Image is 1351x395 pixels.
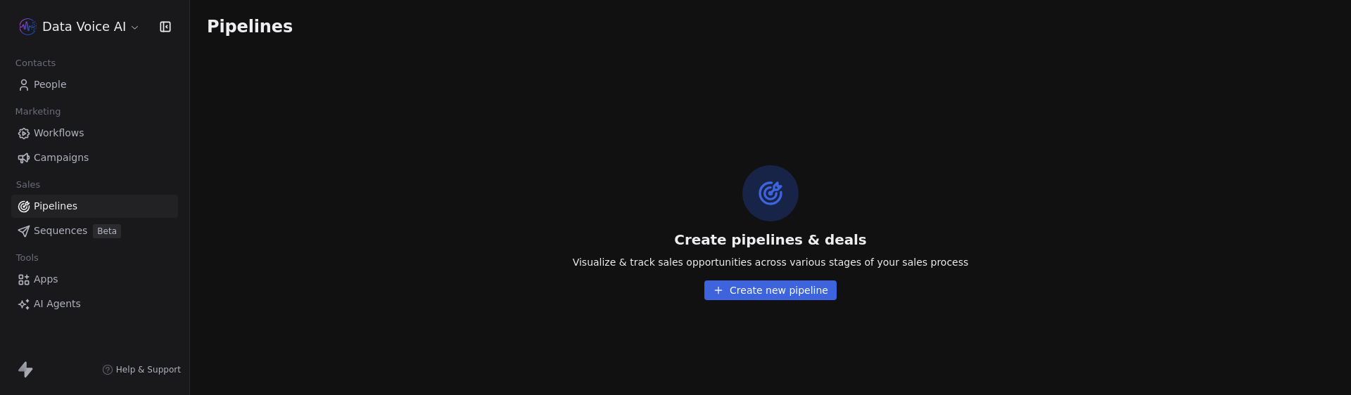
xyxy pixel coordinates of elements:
a: SequencesBeta [11,219,178,242]
span: People [34,77,67,92]
a: Apps [11,268,178,291]
a: Campaigns [11,146,178,169]
span: AI Agents [34,297,81,311]
span: Apps [34,272,58,287]
button: Create new pipeline [704,280,837,300]
span: Tools [10,247,44,268]
span: Contacts [9,53,62,74]
span: Help & Support [116,364,181,375]
a: People [11,73,178,96]
span: Pipelines [207,17,293,37]
a: Help & Support [102,364,181,375]
span: Workflows [34,126,84,141]
img: 66ab4aae-17ae-441a-b851-cd300b3af65b.png [20,18,37,35]
a: AI Agents [11,292,178,316]
button: Data Voice AI [17,15,144,39]
span: Marketing [9,101,67,122]
span: Sales [10,174,46,195]
span: Beta [93,224,121,238]
span: Sequences [34,224,87,238]
a: Pipelines [11,195,178,218]
span: Data Voice AI [42,18,126,36]
span: Visualize & track sales opportunities across various stages of your sales process [573,255,969,269]
span: Create pipelines & deals [674,230,866,250]
a: Workflows [11,122,178,145]
span: Pipelines [34,199,77,214]
span: Campaigns [34,150,89,165]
